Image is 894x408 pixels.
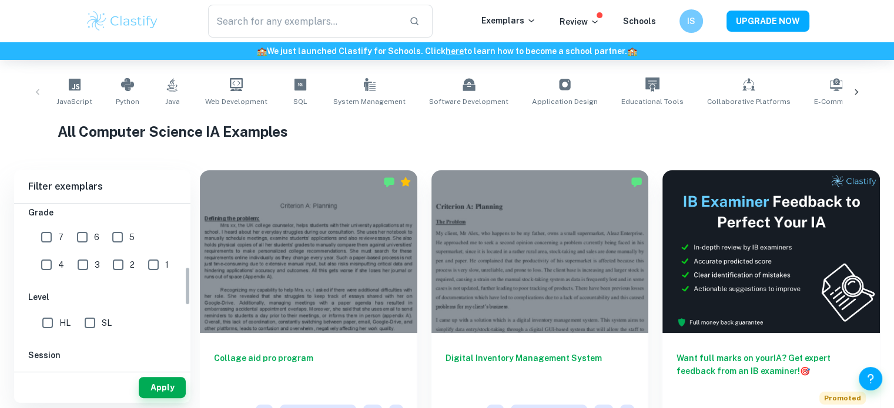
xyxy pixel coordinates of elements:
[446,352,635,390] h6: Digital Inventory Management System
[819,392,866,404] span: Promoted
[400,176,411,188] div: Premium
[139,377,186,398] button: Apply
[333,96,406,107] span: System Management
[116,96,139,107] span: Python
[214,352,403,390] h6: Collage aid pro program
[814,96,859,107] span: E-commerce
[679,9,703,33] button: IS
[446,46,464,56] a: here
[85,9,160,33] img: Clastify logo
[662,170,880,333] img: Thumbnail
[95,258,100,271] span: 3
[257,46,267,56] span: 🏫
[58,121,837,142] h1: All Computer Science IA Examples
[130,258,135,271] span: 2
[28,349,176,362] h6: Session
[684,15,698,28] h6: IS
[621,96,684,107] span: Educational Tools
[14,170,190,203] h6: Filter exemplars
[627,46,637,56] span: 🏫
[726,11,809,32] button: UPGRADE NOW
[560,15,600,28] p: Review
[58,258,64,271] span: 4
[205,96,267,107] span: Web Development
[623,16,656,26] a: Schools
[481,14,536,27] p: Exemplars
[293,96,307,107] span: SQL
[165,96,180,107] span: Java
[859,367,882,390] button: Help and Feedback
[800,366,810,376] span: 🎯
[532,96,598,107] span: Application Design
[94,231,99,244] span: 6
[28,291,176,304] h6: Level
[677,352,866,377] h6: Want full marks on your IA ? Get expert feedback from an IB examiner!
[165,258,169,271] span: 1
[631,176,642,188] img: Marked
[129,231,135,244] span: 5
[383,176,395,188] img: Marked
[58,231,63,244] span: 7
[59,316,71,329] span: HL
[28,206,176,219] h6: Grade
[102,316,112,329] span: SL
[56,96,92,107] span: JavaScript
[2,45,892,58] h6: We just launched Clastify for Schools. Click to learn how to become a school partner.
[707,96,791,107] span: Collaborative Platforms
[429,96,508,107] span: Software Development
[208,5,400,38] input: Search for any exemplars...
